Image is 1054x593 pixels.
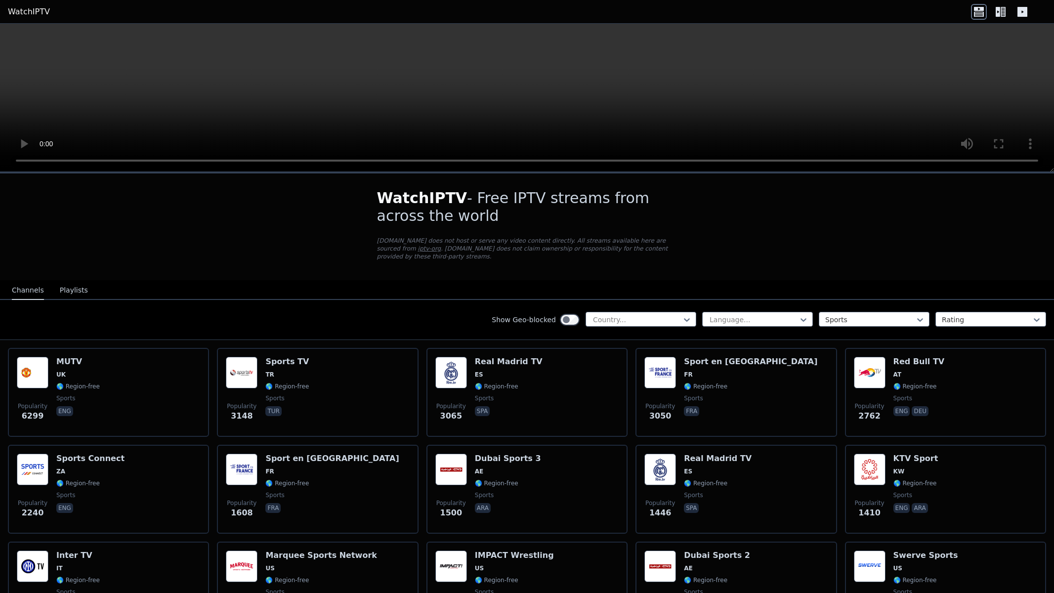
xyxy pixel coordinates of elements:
[56,382,100,390] span: 🌎 Region-free
[912,503,928,513] p: ara
[17,454,48,485] img: Sports Connect
[226,454,257,485] img: Sport en France
[644,357,676,388] img: Sport en France
[56,503,73,513] p: eng
[475,503,491,513] p: ara
[435,454,467,485] img: Dubai Sports 3
[854,551,885,582] img: Swerve Sports
[377,189,467,207] span: WatchIPTV
[893,491,912,499] span: sports
[265,467,274,475] span: FR
[22,410,44,422] span: 6299
[56,394,75,402] span: sports
[418,245,441,252] a: iptv-org
[644,454,676,485] img: Real Madrid TV
[56,467,65,475] span: ZA
[440,507,463,519] span: 1500
[855,402,885,410] span: Popularity
[475,454,541,464] h6: Dubai Sports 3
[22,507,44,519] span: 2240
[226,357,257,388] img: Sports TV
[17,551,48,582] img: Inter TV
[265,371,274,379] span: TR
[684,503,699,513] p: spa
[265,454,399,464] h6: Sport en [GEOGRAPHIC_DATA]
[684,551,750,560] h6: Dubai Sports 2
[265,357,309,367] h6: Sports TV
[684,491,703,499] span: sports
[854,357,885,388] img: Red Bull TV
[893,564,902,572] span: US
[645,499,675,507] span: Popularity
[893,357,945,367] h6: Red Bull TV
[377,189,677,225] h1: - Free IPTV streams from across the world
[475,479,518,487] span: 🌎 Region-free
[684,394,703,402] span: sports
[56,454,125,464] h6: Sports Connect
[265,406,281,416] p: tur
[60,281,88,300] button: Playlists
[684,357,817,367] h6: Sport en [GEOGRAPHIC_DATA]
[855,499,885,507] span: Popularity
[56,551,100,560] h6: Inter TV
[893,503,910,513] p: eng
[893,479,937,487] span: 🌎 Region-free
[893,406,910,416] p: eng
[645,402,675,410] span: Popularity
[265,479,309,487] span: 🌎 Region-free
[684,576,727,584] span: 🌎 Region-free
[18,402,47,410] span: Popularity
[265,564,274,572] span: US
[475,576,518,584] span: 🌎 Region-free
[893,551,958,560] h6: Swerve Sports
[893,371,902,379] span: AT
[475,371,483,379] span: ES
[227,499,256,507] span: Popularity
[644,551,676,582] img: Dubai Sports 2
[440,410,463,422] span: 3065
[475,467,483,475] span: AE
[649,507,672,519] span: 1446
[893,576,937,584] span: 🌎 Region-free
[436,402,466,410] span: Popularity
[649,410,672,422] span: 3050
[56,564,63,572] span: IT
[56,491,75,499] span: sports
[854,454,885,485] img: KTV Sport
[684,479,727,487] span: 🌎 Region-free
[56,406,73,416] p: eng
[475,357,543,367] h6: Real Madrid TV
[231,410,253,422] span: 3148
[475,551,554,560] h6: IMPACT Wrestling
[684,382,727,390] span: 🌎 Region-free
[684,371,692,379] span: FR
[893,394,912,402] span: sports
[684,454,752,464] h6: Real Madrid TV
[227,402,256,410] span: Popularity
[265,576,309,584] span: 🌎 Region-free
[12,281,44,300] button: Channels
[475,394,494,402] span: sports
[684,564,692,572] span: AE
[265,394,284,402] span: sports
[56,357,100,367] h6: MUTV
[475,564,484,572] span: US
[858,410,881,422] span: 2762
[684,406,699,416] p: fra
[56,576,100,584] span: 🌎 Region-free
[858,507,881,519] span: 1410
[893,382,937,390] span: 🌎 Region-free
[475,491,494,499] span: sports
[912,406,928,416] p: deu
[436,499,466,507] span: Popularity
[492,315,556,325] label: Show Geo-blocked
[226,551,257,582] img: Marquee Sports Network
[377,237,677,260] p: [DOMAIN_NAME] does not host or serve any video content directly. All streams available here are s...
[265,491,284,499] span: sports
[435,551,467,582] img: IMPACT Wrestling
[684,467,692,475] span: ES
[475,406,490,416] p: spa
[56,371,66,379] span: UK
[231,507,253,519] span: 1608
[265,503,281,513] p: fra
